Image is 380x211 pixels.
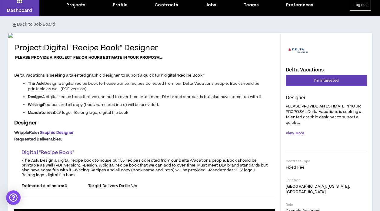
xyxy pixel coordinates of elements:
span: Design a digital recipe book to house our 55 recipes collected from our Delta Vacations people. B... [28,81,260,92]
span: A digital recipe book that we can add to over time. Must meet DLV brand standards but also have s... [42,94,262,100]
div: Teams [244,2,259,8]
h4: Delta Vacations [286,67,324,73]
p: PLEASE PROVIDE AN ESTIMATE IN YOUR PROPOSAL:Delta Vacations is seeking a talented graphic designe... [286,103,367,126]
strong: Design: [28,94,42,100]
h4: Project: Digital "Recipe Book" Designer [14,44,275,53]
span: Target Delivery Date: [88,183,130,189]
span: Delta Vacations is seeking a talented graphic designer to suport a quick turn digital "Recipe Book." [14,73,205,78]
span: Recipes and all copy (book name and intro) will be provided. [43,102,159,107]
p: Designer [286,95,367,101]
button: View More [286,128,304,139]
p: [GEOGRAPHIC_DATA], [US_STATE], [GEOGRAPHIC_DATA] [286,184,367,195]
p: Contract Type [286,159,367,163]
p: Location [286,178,367,183]
p: Fixed Fee [286,165,367,170]
button: Back to Job Board [13,19,376,30]
span: I'm Interested [314,78,338,84]
strong: Mandatories: [28,110,54,115]
p: Role [286,203,367,207]
div: Open Intercom Messenger [6,190,21,205]
button: I'm Interested [286,75,367,86]
span: Requested Deliverables: [14,137,62,142]
div: Preferences [286,2,314,8]
img: rgi5ZZ2fIY065IAXLWOIFjQacfO6S8mwzGEIDikY.png [8,33,281,38]
strong: Writing: [28,102,43,107]
p: Dashboard [7,7,32,14]
div: Profile [113,2,128,8]
p: -The Ask: Design a digital recipe book to house our 55 recipes collected from our Delta -Vacation... [22,158,268,177]
span: Designer [14,119,37,127]
span: Graphic Designer [40,130,74,135]
span: DLV logo, I Belong logo, digital flip book [54,110,128,115]
span: Wripple Role : [14,130,39,135]
i: N/A [131,183,137,189]
span: Digital "Recipe Book" [22,149,74,156]
p: 0 [22,183,88,188]
strong: PLEASE PROVIDE A PROJECT FEE OR HOURS ESTIMATE IN YOUR PROPOSAL: [15,55,162,60]
span: Estimated # of hours: [22,183,64,189]
div: Contracts [155,2,178,8]
strong: The Ask: [28,81,44,86]
div: Projects [66,2,85,8]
